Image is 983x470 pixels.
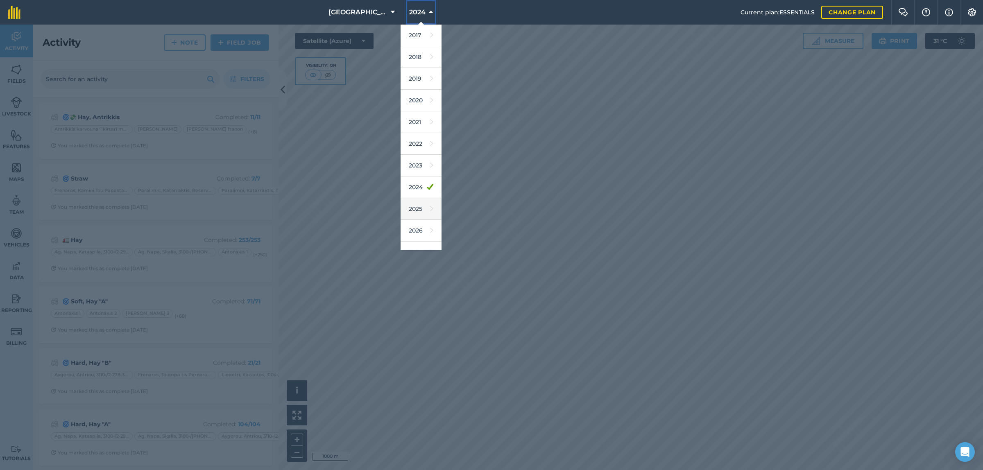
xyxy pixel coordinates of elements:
[401,111,442,133] a: 2021
[401,242,442,263] a: 2027
[955,442,975,462] div: Open Intercom Messenger
[921,8,931,16] img: A question mark icon
[741,8,815,17] span: Current plan : ESSENTIALS
[401,90,442,111] a: 2020
[401,133,442,155] a: 2022
[401,46,442,68] a: 2018
[328,7,387,17] span: [GEOGRAPHIC_DATA]
[401,25,442,46] a: 2017
[967,8,977,16] img: A cog icon
[409,7,426,17] span: 2024
[898,8,908,16] img: Two speech bubbles overlapping with the left bubble in the forefront
[8,6,20,19] img: fieldmargin Logo
[401,155,442,176] a: 2023
[945,7,953,17] img: svg+xml;base64,PHN2ZyB4bWxucz0iaHR0cDovL3d3dy53My5vcmcvMjAwMC9zdmciIHdpZHRoPSIxNyIgaGVpZ2h0PSIxNy...
[401,68,442,90] a: 2019
[401,198,442,220] a: 2025
[401,176,442,198] a: 2024
[821,6,883,19] a: Change plan
[401,220,442,242] a: 2026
